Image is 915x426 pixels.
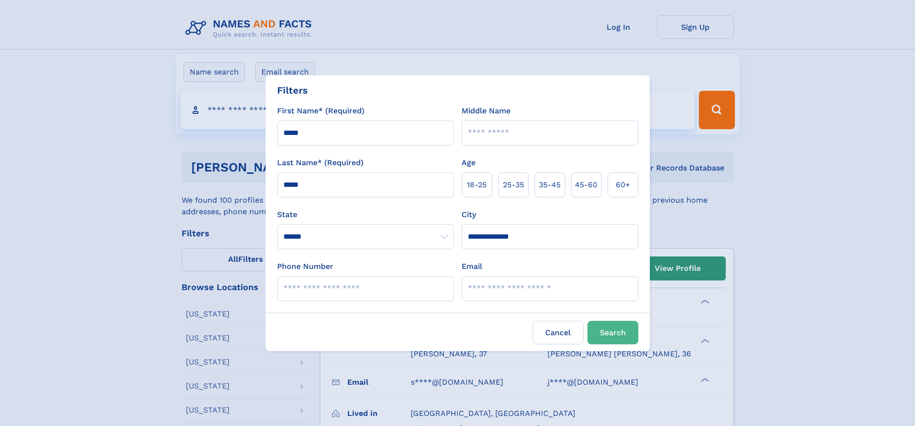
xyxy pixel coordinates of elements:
label: Email [462,261,482,272]
label: First Name* (Required) [277,105,365,117]
span: 25‑35 [503,179,524,191]
button: Search [587,321,638,344]
div: Filters [277,83,308,97]
label: City [462,209,476,220]
label: Middle Name [462,105,511,117]
span: 45‑60 [575,179,598,191]
label: State [277,209,454,220]
span: 18‑25 [467,179,487,191]
span: 60+ [616,179,630,191]
label: Last Name* (Required) [277,157,364,169]
label: Cancel [533,321,584,344]
label: Phone Number [277,261,333,272]
label: Age [462,157,476,169]
span: 35‑45 [539,179,561,191]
